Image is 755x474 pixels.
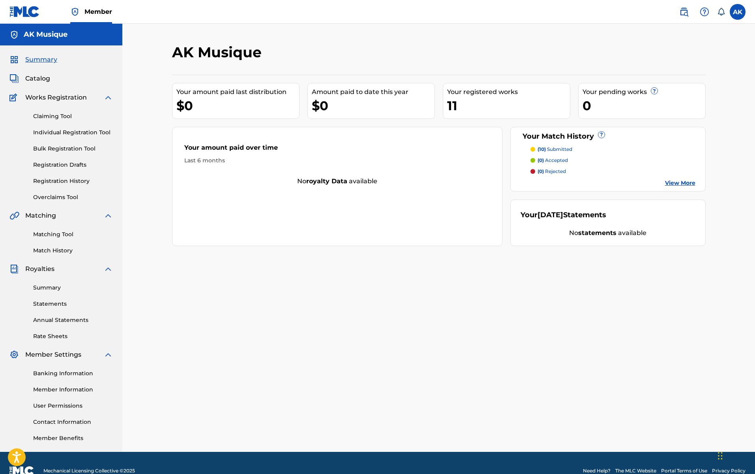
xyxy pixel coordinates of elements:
a: Matching Tool [33,230,113,239]
div: User Menu [730,4,746,20]
span: Member [84,7,112,16]
img: search [679,7,689,17]
div: 11 [447,97,570,115]
a: Rate Sheets [33,332,113,340]
a: Statements [33,300,113,308]
div: No available [521,228,695,238]
img: Member Settings [9,350,19,359]
div: Amount paid to date this year [312,87,435,97]
a: User Permissions [33,402,113,410]
div: Your Match History [521,131,695,142]
strong: statements [578,229,616,237]
img: Works Registration [9,93,20,102]
span: Works Registration [25,93,87,102]
h2: AK Musique [172,43,266,61]
a: Public Search [676,4,692,20]
a: (0) rejected [530,168,695,175]
img: Top Rightsholder [70,7,80,17]
span: [DATE] [538,211,563,219]
a: View More [665,179,695,187]
img: Accounts [9,30,19,39]
a: Banking Information [33,369,113,378]
span: Summary [25,55,57,64]
span: (0) [538,168,544,174]
span: ? [651,88,658,94]
img: Summary [9,55,19,64]
div: 0 [583,97,705,115]
img: Matching [9,211,19,220]
strong: royalty data [306,177,347,185]
a: Individual Registration Tool [33,128,113,137]
div: No available [172,177,502,186]
a: CatalogCatalog [9,74,50,83]
img: MLC Logo [9,6,40,17]
div: Notifications [717,8,725,16]
a: Contact Information [33,418,113,426]
a: (0) accepted [530,157,695,164]
a: Claiming Tool [33,112,113,120]
span: Member Settings [25,350,81,359]
iframe: Chat Widget [716,436,755,474]
a: Bulk Registration Tool [33,145,113,153]
div: Your amount paid over time [184,143,491,156]
span: ? [598,132,605,138]
a: Annual Statements [33,316,113,324]
div: Help [697,4,712,20]
span: (0) [538,157,544,163]
div: Glisser [718,444,723,468]
span: Catalog [25,74,50,83]
img: expand [103,211,113,220]
div: Your amount paid last distribution [176,87,299,97]
div: Your pending works [583,87,705,97]
div: $0 [176,97,299,115]
a: Member Benefits [33,434,113,442]
p: rejected [538,168,566,175]
iframe: Resource Center [733,328,755,392]
span: Royalties [25,264,54,274]
div: Last 6 months [184,156,491,165]
p: submitted [538,146,572,153]
img: expand [103,264,113,274]
div: Widget de chat [716,436,755,474]
a: Registration Drafts [33,161,113,169]
img: Royalties [9,264,19,274]
div: $0 [312,97,435,115]
a: Member Information [33,386,113,394]
a: (10) submitted [530,146,695,153]
a: SummarySummary [9,55,57,64]
span: Matching [25,211,56,220]
img: expand [103,350,113,359]
img: help [700,7,709,17]
p: accepted [538,157,568,164]
img: Catalog [9,74,19,83]
span: (10) [538,146,546,152]
div: Your registered works [447,87,570,97]
img: expand [103,93,113,102]
a: Overclaims Tool [33,193,113,201]
a: Match History [33,246,113,255]
a: Summary [33,284,113,292]
h5: AK Musique [24,30,67,39]
a: Registration History [33,177,113,185]
div: Your Statements [521,210,606,220]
